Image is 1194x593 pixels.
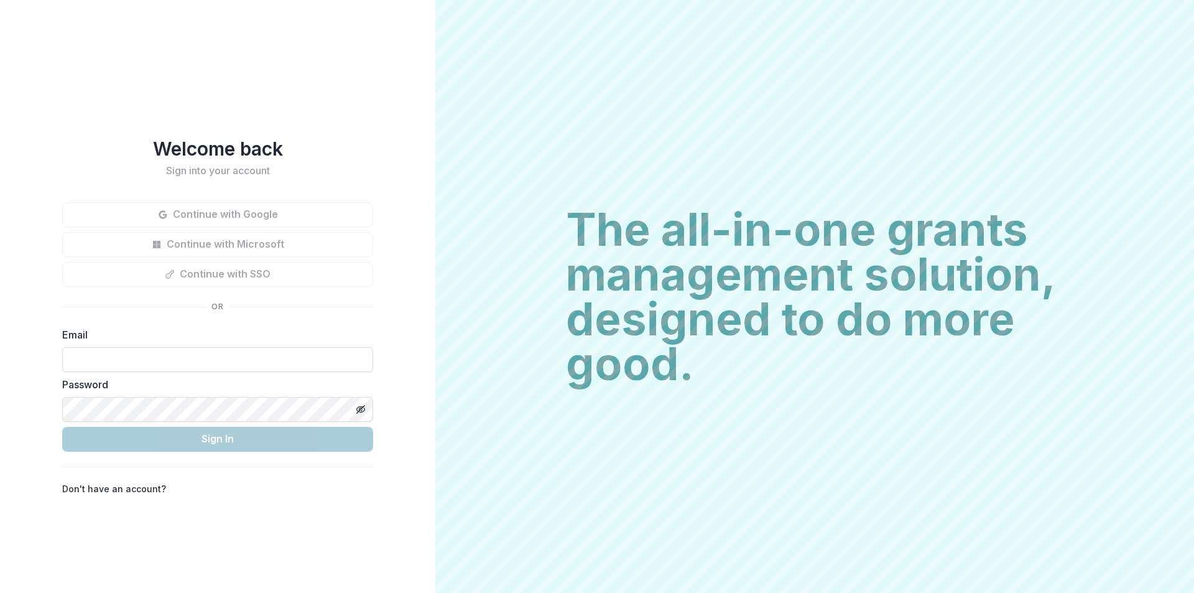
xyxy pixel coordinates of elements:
label: Email [62,327,366,342]
h2: Sign into your account [62,165,373,177]
button: Sign In [62,427,373,452]
label: Password [62,377,366,392]
button: Continue with Microsoft [62,232,373,257]
button: Continue with SSO [62,262,373,287]
button: Toggle password visibility [351,399,371,419]
button: Continue with Google [62,202,373,227]
p: Don't have an account? [62,482,166,495]
h1: Welcome back [62,138,373,160]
